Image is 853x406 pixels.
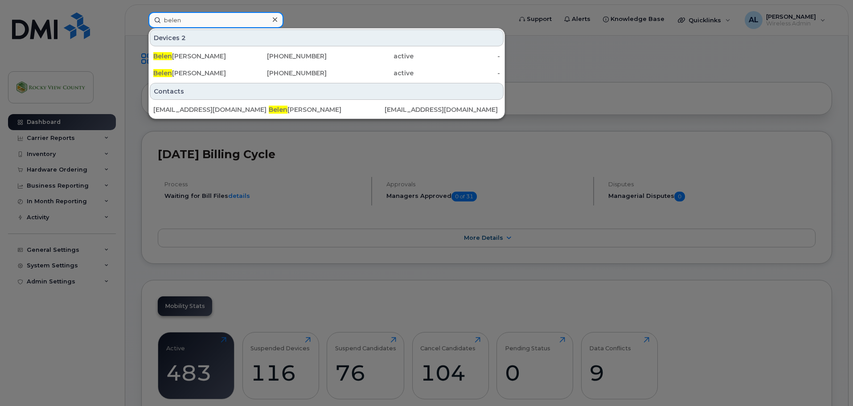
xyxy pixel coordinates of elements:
span: 2 [181,33,186,42]
div: active [327,69,414,78]
div: [PERSON_NAME] [153,69,240,78]
div: [EMAIL_ADDRESS][DOMAIN_NAME] [153,105,269,114]
div: Devices [150,29,504,46]
div: Contacts [150,83,504,100]
iframe: Messenger Launcher [814,367,846,399]
div: [PHONE_NUMBER] [240,52,327,61]
div: [PERSON_NAME] [269,105,384,114]
a: Belen[PERSON_NAME][PHONE_NUMBER]active- [150,48,504,64]
span: Belen [153,69,172,77]
div: active [327,52,414,61]
span: Belen [153,52,172,60]
a: Belen[PERSON_NAME][PHONE_NUMBER]active- [150,65,504,81]
div: [PERSON_NAME] [153,52,240,61]
div: [EMAIL_ADDRESS][DOMAIN_NAME] [385,105,500,114]
div: - [414,69,500,78]
span: Belen [269,106,287,114]
a: [EMAIL_ADDRESS][DOMAIN_NAME]Belen[PERSON_NAME][EMAIL_ADDRESS][DOMAIN_NAME] [150,102,504,118]
div: - [414,52,500,61]
div: [PHONE_NUMBER] [240,69,327,78]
